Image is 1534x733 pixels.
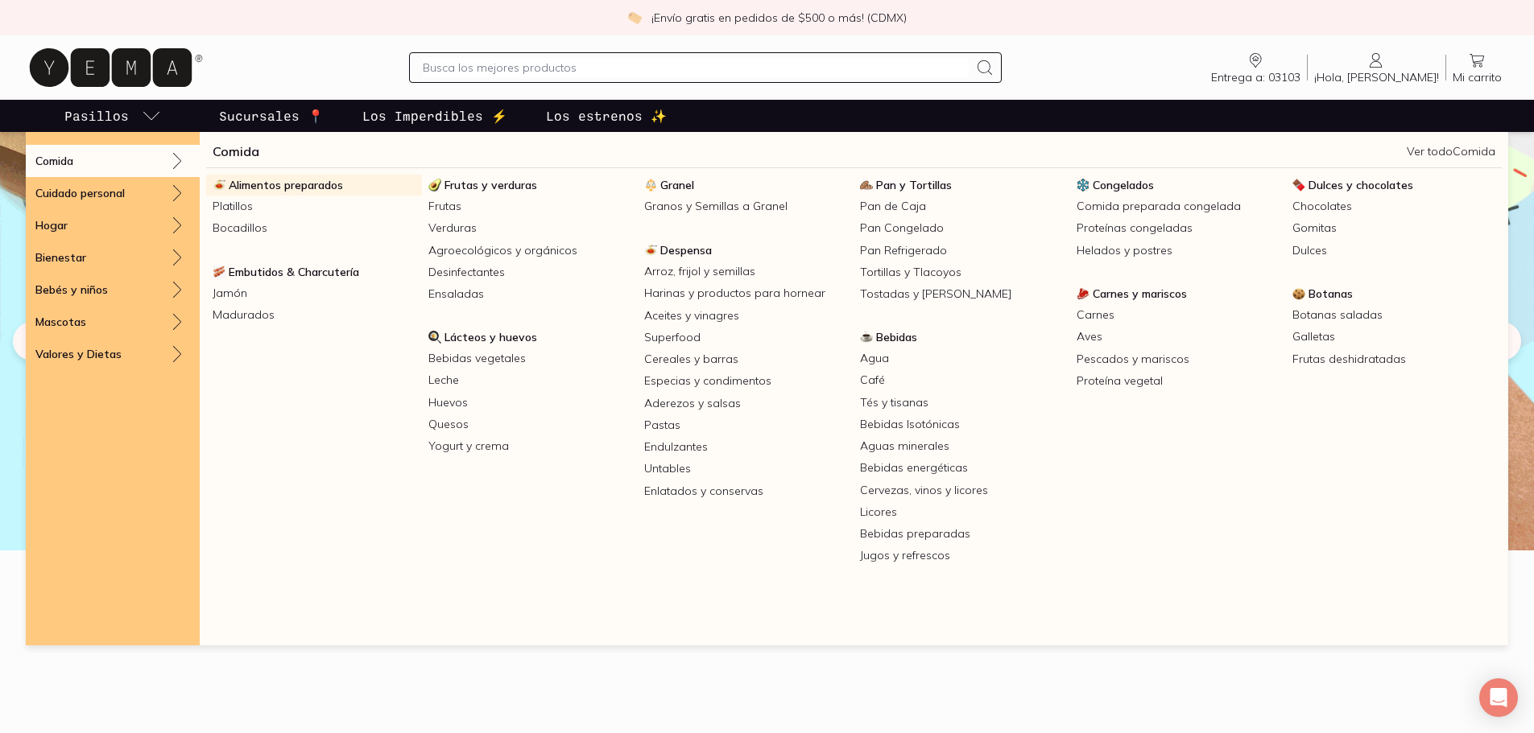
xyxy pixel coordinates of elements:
a: Carnes y mariscosCarnes y mariscos [1070,283,1286,304]
a: Arroz, frijol y semillas [638,261,854,282]
a: Yogurt y crema [422,435,638,457]
a: Proteína vegetal [1070,370,1286,392]
a: Galletas [1286,326,1502,348]
a: Enlatados y conservas [638,480,854,502]
a: Cervezas, vinos y licores [854,480,1069,501]
p: ¡Envío gratis en pedidos de $500 o más! (CDMX) [651,10,907,26]
a: GranelGranel [638,175,854,196]
a: Agroecológicos y orgánicos [422,240,638,261]
a: Tortillas y Tlacoyos [854,261,1069,283]
a: Pan Refrigerado [854,240,1069,261]
a: Pan y TortillasPan y Tortillas [854,175,1069,196]
a: Madurados [206,304,422,326]
a: Lácteos y huevosLácteos y huevos [422,327,638,348]
a: Pescados y mariscos [1070,348,1286,370]
a: Frutas [422,196,638,217]
span: Pan y Tortillas [876,178,952,192]
p: Sucursales 📍 [219,106,324,126]
a: BotanasBotanas [1286,283,1502,304]
a: Comida [213,142,259,161]
a: Bebidas Isotónicas [854,414,1069,435]
a: Entrega a: 03103 [1205,51,1307,84]
p: Hogar [35,218,68,233]
a: Comida preparada congelada [1070,196,1286,217]
a: Desinfectantes [422,261,638,283]
a: Los estrenos ✨ [543,100,670,132]
a: Superfood [638,327,854,348]
a: Ensaladas [422,283,638,305]
span: Mi carrito [1453,70,1502,84]
p: Valores y Dietas [35,347,122,361]
a: Huevos [422,392,638,414]
p: Cuidado personal [35,186,125,200]
a: Jamón [206,282,422,304]
span: Bebidas [876,330,917,344]
a: Endulzantes [638,436,854,458]
a: Frutas y verdurasFrutas y verduras [422,175,638,196]
a: Aceites y vinagres [638,305,854,327]
a: Ver todoComida [1407,144,1495,159]
img: Dulces y chocolates [1292,179,1305,191]
a: Harinas y productos para hornear [638,282,854,304]
img: Frutas y verduras [428,179,441,191]
a: Tostadas y [PERSON_NAME] [854,283,1069,305]
a: Los Imperdibles ⚡️ [359,100,511,132]
a: Granos y Semillas a Granel [638,196,854,217]
a: Chocolates [1286,196,1502,217]
a: Aves [1070,326,1286,348]
img: Botanas [1292,287,1305,300]
a: Tés y tisanas [854,392,1069,414]
a: Mi carrito [1446,51,1508,84]
img: Alimentos preparados [213,179,225,191]
img: Carnes y mariscos [1077,287,1090,300]
a: BebidasBebidas [854,327,1069,348]
a: DespensaDespensa [638,240,854,261]
span: Embutidos & Charcutería [229,265,359,279]
img: Bebidas [860,331,873,344]
a: Botanas saladas [1286,304,1502,326]
a: Dulces [1286,240,1502,261]
span: Congelados [1093,178,1154,192]
p: Los Imperdibles ⚡️ [362,106,507,126]
img: Pan y Tortillas [860,179,873,191]
span: Granel [660,178,694,192]
a: ¡Hola, [PERSON_NAME]! [1308,51,1445,84]
a: Leche [422,369,638,391]
a: Carnes [1070,304,1286,326]
a: Sucursales 📍 [216,100,327,132]
a: Frutas deshidratadas [1286,348,1502,370]
p: Comida [35,154,73,168]
a: Bocadillos [206,217,422,239]
a: Alimentos preparadosAlimentos preparados [206,175,422,196]
a: Embutidos & CharcuteríaEmbutidos & Charcutería [206,261,422,282]
a: Untables [638,458,854,480]
a: Proteínas congeladas [1070,217,1286,239]
a: Café [854,369,1069,391]
span: Botanas [1309,286,1353,301]
p: Los estrenos ✨ [546,106,667,126]
img: Lácteos y huevos [428,331,441,344]
a: CongeladosCongelados [1070,175,1286,196]
span: Lácteos y huevos [444,330,537,344]
a: Bebidas energéticas [854,457,1069,479]
a: Bebidas preparadas [854,523,1069,545]
a: Gomitas [1286,217,1502,239]
a: Quesos [422,414,638,435]
span: ¡Hola, [PERSON_NAME]! [1314,70,1439,84]
span: Entrega a: 03103 [1211,70,1300,84]
a: Pastas [638,414,854,436]
a: Verduras [422,217,638,239]
p: Bebés y niños [35,282,108,297]
img: Despensa [644,244,657,257]
a: Aguas minerales [854,435,1069,457]
span: Alimentos preparados [229,178,343,192]
span: Carnes y mariscos [1093,286,1187,301]
a: Helados y postres [1070,240,1286,261]
p: Mascotas [35,315,86,329]
a: Dulces y chocolatesDulces y chocolates [1286,175,1502,196]
p: Pasillos [64,106,129,126]
a: pasillo-todos-link [61,100,164,132]
a: Pan Congelado [854,217,1069,239]
span: Dulces y chocolates [1309,178,1413,192]
img: check [627,10,642,25]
